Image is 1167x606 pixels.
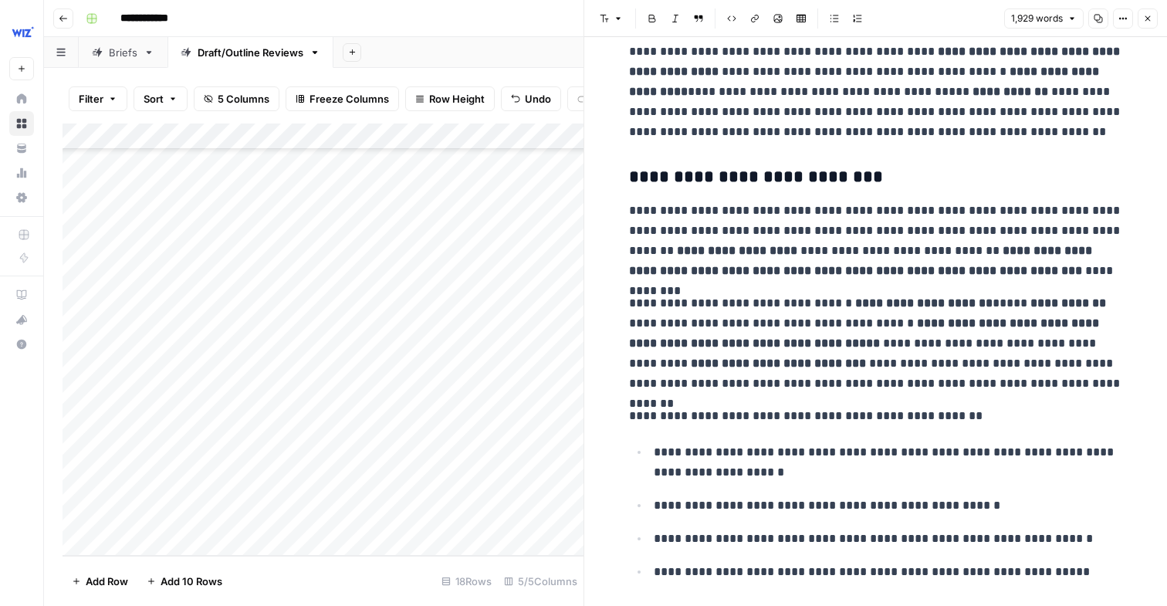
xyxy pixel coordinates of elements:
span: 1,929 words [1011,12,1063,25]
span: Add Row [86,574,128,589]
a: Briefs [79,37,167,68]
div: 18 Rows [435,569,498,594]
button: Undo [501,86,561,111]
span: Freeze Columns [310,91,389,107]
span: Filter [79,91,103,107]
a: AirOps Academy [9,283,34,307]
a: Browse [9,111,34,136]
span: Undo [525,91,551,107]
div: 5/5 Columns [498,569,583,594]
a: Usage [9,161,34,185]
div: Draft/Outline Reviews [198,45,303,60]
button: What's new? [9,307,34,332]
span: Sort [144,91,164,107]
div: Briefs [109,45,137,60]
button: 5 Columns [194,86,279,111]
button: Freeze Columns [286,86,399,111]
button: Row Height [405,86,495,111]
a: Draft/Outline Reviews [167,37,333,68]
a: Home [9,86,34,111]
button: Help + Support [9,332,34,357]
button: Add 10 Rows [137,569,232,594]
button: Sort [134,86,188,111]
button: Add Row [63,569,137,594]
a: Settings [9,185,34,210]
img: Wiz Logo [9,18,37,46]
span: Row Height [429,91,485,107]
button: Workspace: Wiz [9,12,34,51]
a: Your Data [9,136,34,161]
span: Add 10 Rows [161,574,222,589]
button: Filter [69,86,127,111]
span: 5 Columns [218,91,269,107]
button: 1,929 words [1004,8,1084,29]
div: What's new? [10,308,33,331]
